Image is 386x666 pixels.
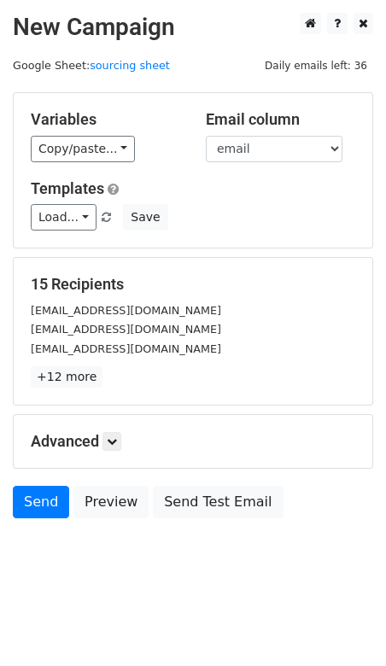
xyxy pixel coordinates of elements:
small: [EMAIL_ADDRESS][DOMAIN_NAME] [31,342,221,355]
a: Daily emails left: 36 [259,59,373,72]
a: Copy/paste... [31,136,135,162]
a: +12 more [31,366,102,388]
small: Google Sheet: [13,59,170,72]
a: Templates [31,179,104,197]
small: [EMAIL_ADDRESS][DOMAIN_NAME] [31,323,221,336]
small: [EMAIL_ADDRESS][DOMAIN_NAME] [31,304,221,317]
a: Preview [73,486,149,518]
h5: Advanced [31,432,355,451]
span: Daily emails left: 36 [259,56,373,75]
button: Save [123,204,167,231]
h5: 15 Recipients [31,275,355,294]
a: Send [13,486,69,518]
h5: Variables [31,110,180,129]
iframe: Chat Widget [301,584,386,666]
a: sourcing sheet [90,59,170,72]
h2: New Campaign [13,13,373,42]
a: Send Test Email [153,486,283,518]
a: Load... [31,204,96,231]
h5: Email column [206,110,355,129]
